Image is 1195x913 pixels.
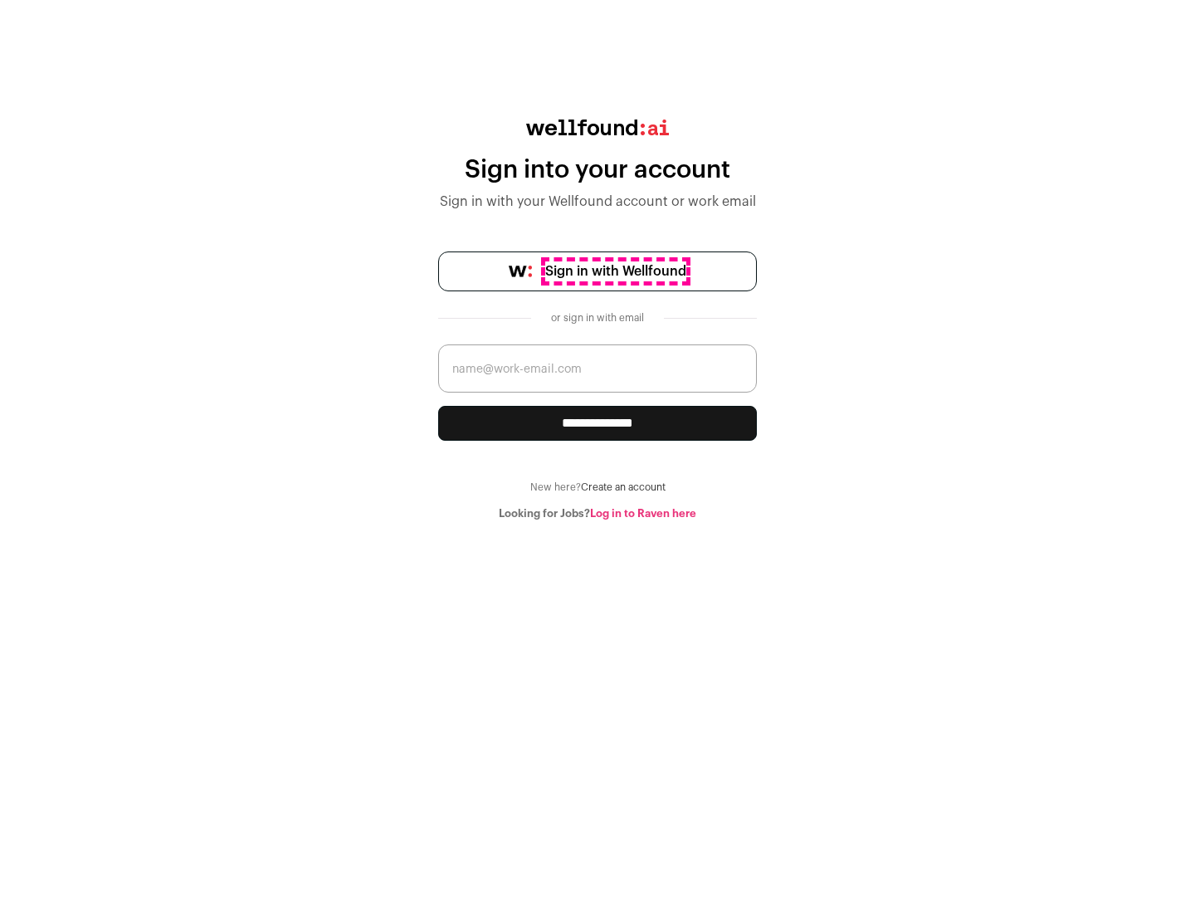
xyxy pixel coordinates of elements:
[581,482,666,492] a: Create an account
[438,251,757,291] a: Sign in with Wellfound
[438,481,757,494] div: New here?
[509,266,532,277] img: wellfound-symbol-flush-black-fb3c872781a75f747ccb3a119075da62bfe97bd399995f84a933054e44a575c4.png
[438,344,757,393] input: name@work-email.com
[438,155,757,185] div: Sign into your account
[545,261,686,281] span: Sign in with Wellfound
[526,120,669,135] img: wellfound:ai
[590,508,696,519] a: Log in to Raven here
[438,192,757,212] div: Sign in with your Wellfound account or work email
[544,311,651,325] div: or sign in with email
[438,507,757,520] div: Looking for Jobs?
